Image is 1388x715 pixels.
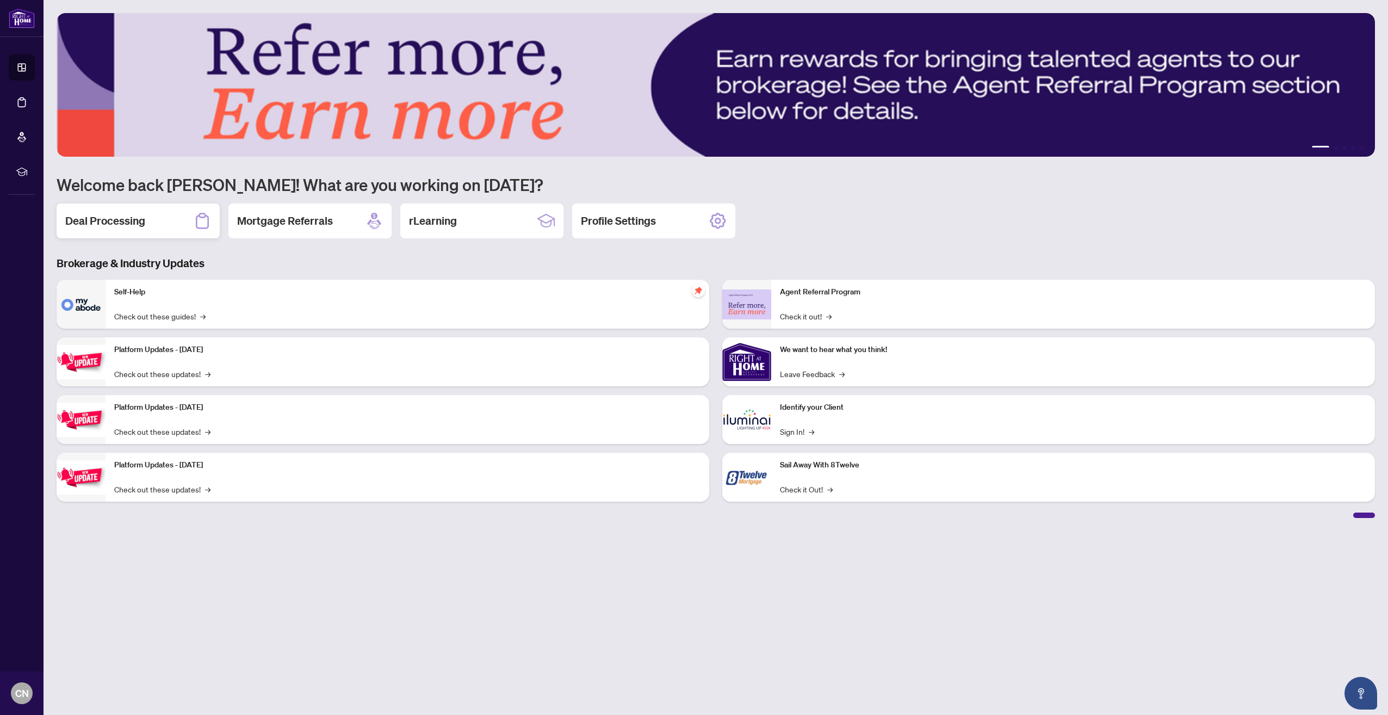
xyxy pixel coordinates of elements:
[722,453,771,502] img: Sail Away With 8Twelve
[57,403,106,437] img: Platform Updates - July 8, 2025
[57,345,106,379] img: Platform Updates - July 21, 2025
[237,213,333,229] h2: Mortgage Referrals
[205,426,210,437] span: →
[57,460,106,495] img: Platform Updates - June 23, 2025
[205,368,210,380] span: →
[114,426,210,437] a: Check out these updates!→
[692,284,705,297] span: pushpin
[114,459,701,471] p: Platform Updates - [DATE]
[780,402,1366,414] p: Identify your Client
[205,483,210,495] span: →
[780,483,833,495] a: Check it Out!→
[780,459,1366,471] p: Sail Away With 8Twelve
[1312,146,1329,150] button: 1
[57,13,1375,157] img: Slide 0
[57,256,1375,271] h3: Brokerage & Industry Updates
[114,402,701,414] p: Platform Updates - [DATE]
[57,174,1375,195] h1: Welcome back [PERSON_NAME]! What are you working on [DATE]?
[780,344,1366,356] p: We want to hear what you think!
[722,289,771,319] img: Agent Referral Program
[200,310,206,322] span: →
[57,280,106,329] img: Self-Help
[114,310,206,322] a: Check out these guides!→
[15,686,29,701] span: CN
[409,213,457,229] h2: rLearning
[1344,677,1377,710] button: Open asap
[1351,146,1355,150] button: 4
[114,483,210,495] a: Check out these updates!→
[114,368,210,380] a: Check out these updates!→
[9,8,35,28] img: logo
[827,483,833,495] span: →
[780,310,832,322] a: Check it out!→
[581,213,656,229] h2: Profile Settings
[722,395,771,444] img: Identify your Client
[809,426,814,437] span: →
[1342,146,1347,150] button: 3
[1334,146,1338,150] button: 2
[780,426,814,437] a: Sign In!→
[780,368,845,380] a: Leave Feedback→
[722,337,771,386] img: We want to hear what you think!
[1360,146,1364,150] button: 5
[114,344,701,356] p: Platform Updates - [DATE]
[826,310,832,322] span: →
[839,368,845,380] span: →
[65,213,145,229] h2: Deal Processing
[780,286,1366,298] p: Agent Referral Program
[114,286,701,298] p: Self-Help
